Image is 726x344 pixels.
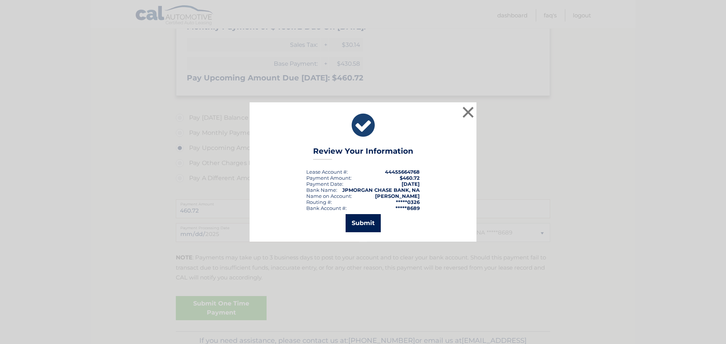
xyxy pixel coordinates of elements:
[306,205,347,211] div: Bank Account #:
[375,193,420,199] strong: [PERSON_NAME]
[306,187,337,193] div: Bank Name:
[306,175,352,181] div: Payment Amount:
[306,181,343,187] div: :
[461,105,476,120] button: ×
[400,175,420,181] span: $460.72
[385,169,420,175] strong: 44455664768
[306,181,342,187] span: Payment Date
[313,147,413,160] h3: Review Your Information
[342,187,420,193] strong: JPMORGAN CHASE BANK, NA
[346,214,381,232] button: Submit
[306,193,352,199] div: Name on Account:
[306,199,332,205] div: Routing #:
[306,169,348,175] div: Lease Account #:
[402,181,420,187] span: [DATE]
